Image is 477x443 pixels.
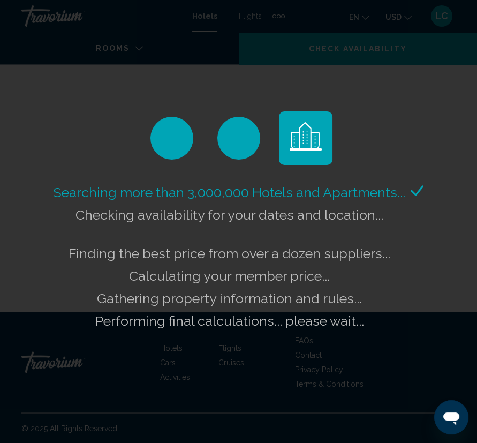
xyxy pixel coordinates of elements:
[54,184,405,200] span: Searching more than 3,000,000 Hotels and Apartments...
[129,268,330,284] span: Calculating your member price...
[434,400,468,434] iframe: Button to launch messaging window
[69,245,390,261] span: Finding the best price from over a dozen suppliers...
[75,207,383,223] span: Checking availability for your dates and location...
[97,290,362,306] span: Gathering property information and rules...
[95,313,364,329] span: Performing final calculations... please wait...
